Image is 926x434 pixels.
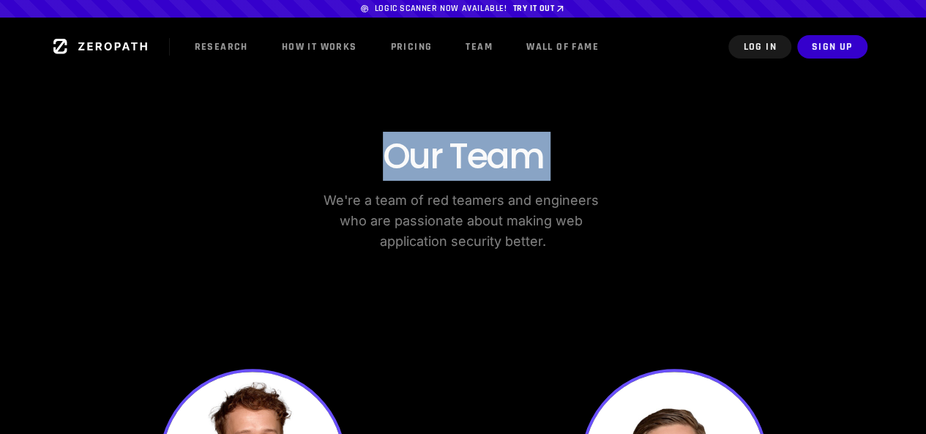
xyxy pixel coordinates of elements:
[451,35,507,59] a: Team
[53,135,873,179] h2: Our Team
[797,35,867,59] button: Sign Up
[180,35,263,59] a: Research
[728,35,791,59] button: Log In
[267,35,372,59] a: How it Works
[53,190,873,252] p: We're a team of red teamers and engineers who are passionate about making web application securit...
[512,35,613,59] a: Wall of Fame
[376,35,447,59] a: Pricing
